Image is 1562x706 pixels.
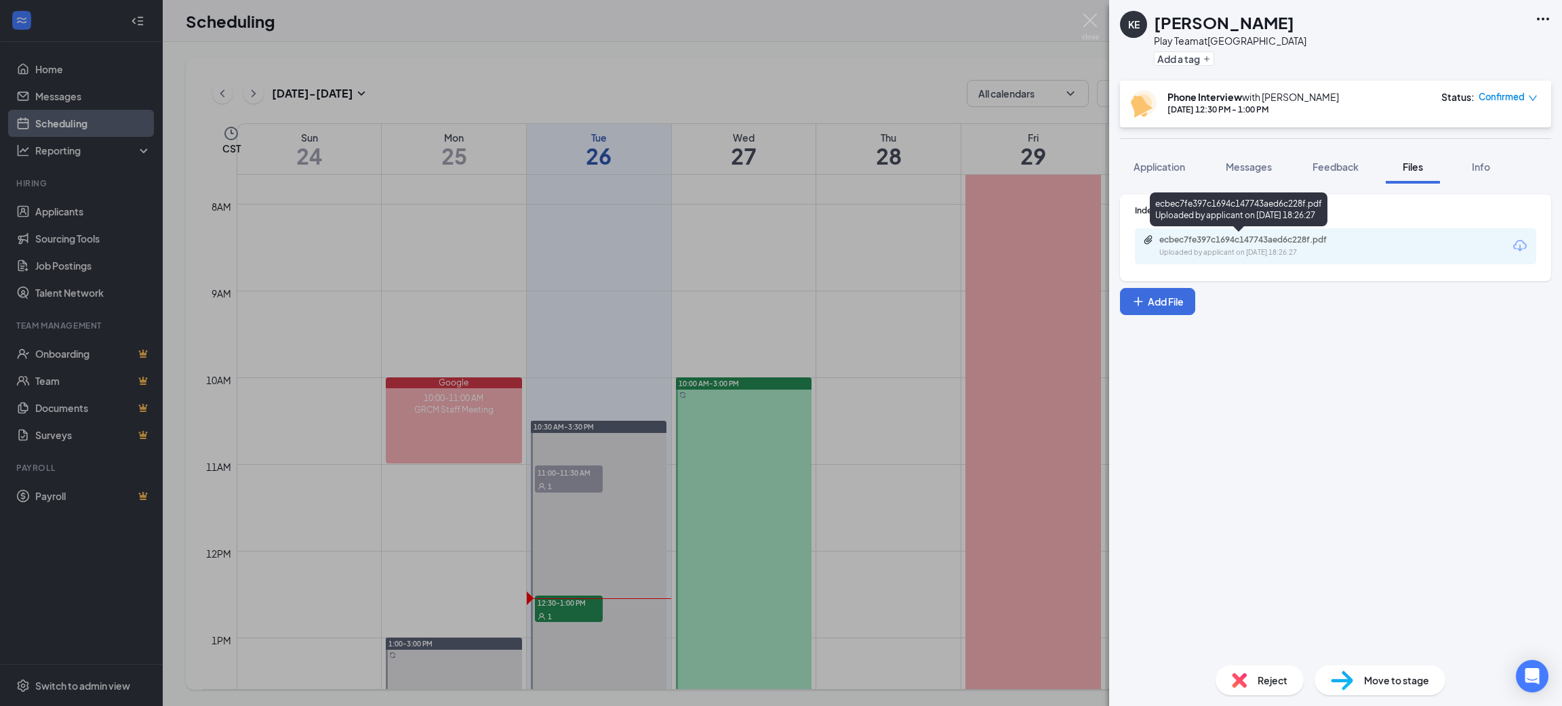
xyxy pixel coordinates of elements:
span: Move to stage [1364,673,1429,688]
span: Files [1403,161,1423,173]
div: ecbec7fe397c1694c147743aed6c228f.pdf Uploaded by applicant on [DATE] 18:26:27 [1150,192,1327,226]
div: with [PERSON_NAME] [1167,90,1339,104]
span: Messages [1226,161,1272,173]
div: Open Intercom Messenger [1516,660,1548,692]
div: Indeed Resume [1135,205,1536,216]
div: Uploaded by applicant on [DATE] 18:26:27 [1159,247,1363,258]
svg: Paperclip [1143,234,1154,245]
svg: Plus [1132,295,1145,308]
div: Play Team at [GEOGRAPHIC_DATA] [1154,34,1306,47]
b: Phone Interview [1167,91,1242,103]
button: PlusAdd a tag [1154,51,1214,66]
button: Add FilePlus [1120,288,1195,315]
span: Application [1134,161,1185,173]
div: ecbec7fe397c1694c147743aed6c228f.pdf [1159,234,1349,245]
div: KE [1128,18,1140,31]
svg: Download [1512,238,1528,254]
span: Feedback [1313,161,1359,173]
span: down [1528,94,1538,103]
span: Reject [1258,673,1287,688]
div: [DATE] 12:30 PM - 1:00 PM [1167,104,1339,115]
a: Paperclipecbec7fe397c1694c147743aed6c228f.pdfUploaded by applicant on [DATE] 18:26:27 [1143,234,1363,258]
h1: [PERSON_NAME] [1154,11,1294,34]
div: Status : [1441,90,1475,104]
svg: Ellipses [1535,11,1551,27]
span: Info [1472,161,1490,173]
svg: Plus [1203,55,1211,63]
span: Confirmed [1479,90,1525,104]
